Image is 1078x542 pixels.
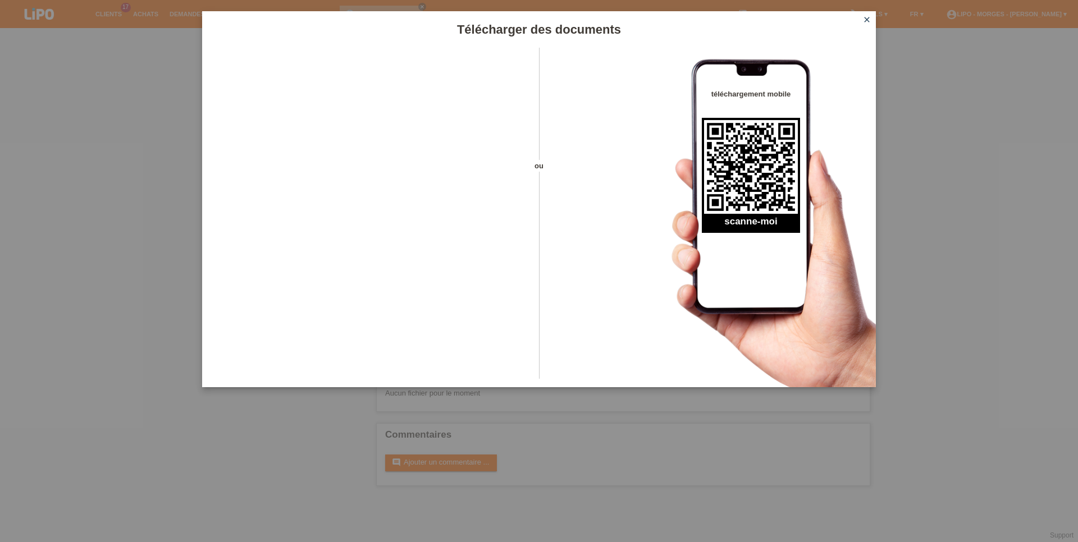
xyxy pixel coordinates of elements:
[202,22,876,36] h1: Télécharger des documents
[702,216,800,233] h2: scanne-moi
[862,15,871,24] i: close
[519,160,559,172] span: ou
[702,90,800,98] h4: téléchargement mobile
[219,76,519,356] iframe: Upload
[860,14,874,27] a: close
